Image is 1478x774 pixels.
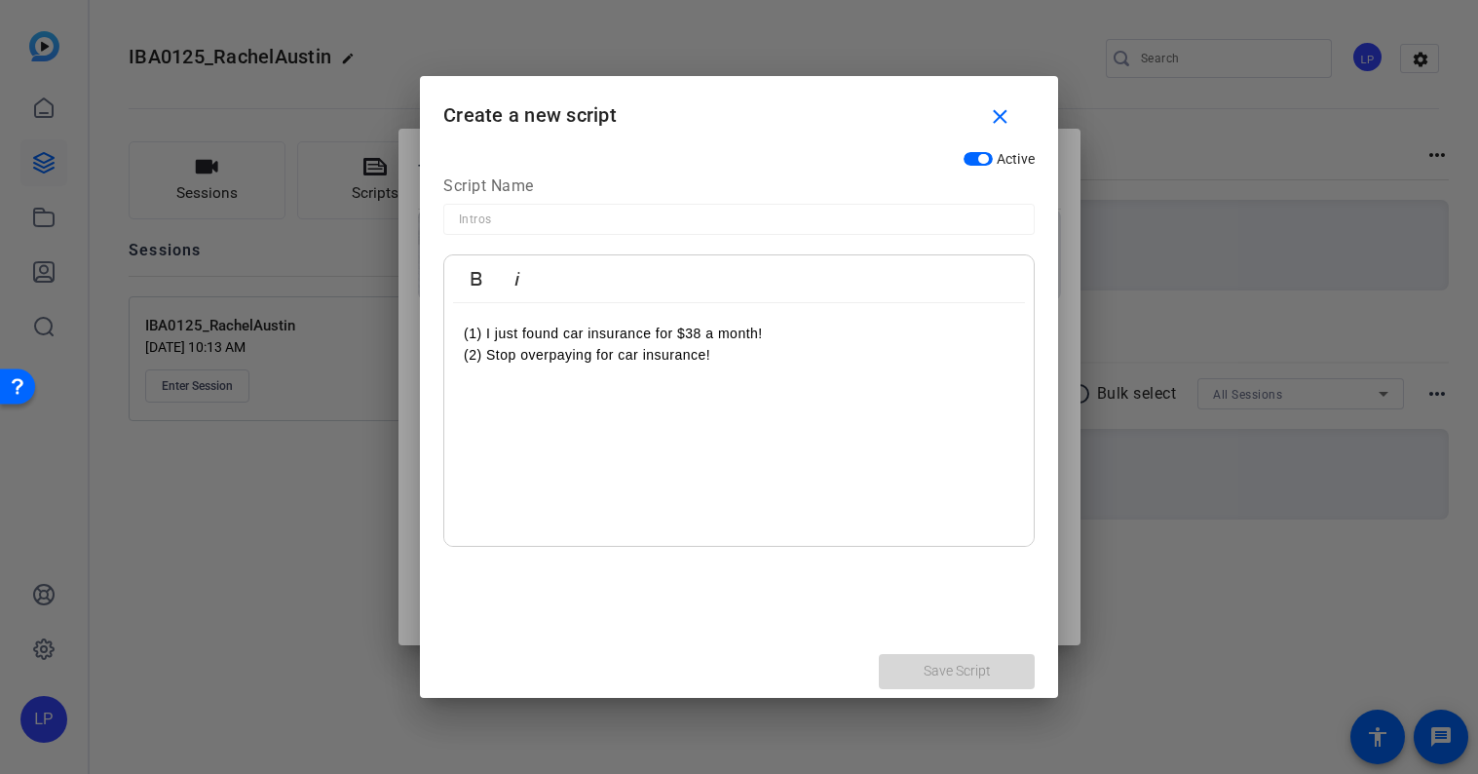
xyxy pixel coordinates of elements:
[988,105,1012,130] mat-icon: close
[459,208,1019,231] input: Enter Script Name
[997,151,1036,167] span: Active
[443,174,1035,204] div: Script Name
[499,259,536,298] button: Italic (⌘I)
[420,76,1058,139] h1: Create a new script
[464,323,1014,344] p: (1) I just found car insurance for $38 a month!
[464,344,1014,366] p: (2) Stop overpaying for car insurance!
[458,259,495,298] button: Bold (⌘B)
